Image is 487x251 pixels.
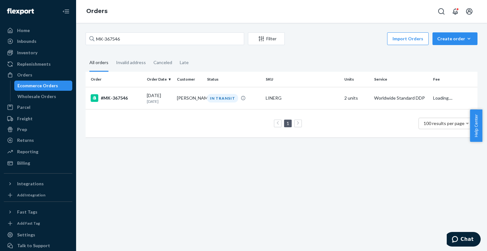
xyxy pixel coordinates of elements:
[4,36,72,46] a: Inbounds
[17,160,30,166] div: Billing
[17,38,36,44] div: Inbounds
[17,221,40,226] div: Add Fast Tag
[91,94,142,102] div: #MK-367546
[342,87,372,109] td: 2 units
[14,81,73,91] a: Ecommerce Orders
[4,135,72,145] a: Returns
[17,149,38,155] div: Reporting
[374,95,428,101] p: Worldwide Standard DDP
[17,116,33,122] div: Freight
[17,137,34,143] div: Returns
[14,91,73,102] a: Wholesale Orders
[4,241,72,251] button: Talk to Support
[285,121,290,126] a: Page 1 is your current page
[147,92,172,104] div: [DATE]
[248,36,284,42] div: Filter
[180,54,189,71] div: Late
[86,72,144,87] th: Order
[4,25,72,36] a: Home
[447,232,481,248] iframe: Opens a widget where you can chat to one of our agents
[248,32,285,45] button: Filter
[4,220,72,227] a: Add Fast Tag
[144,72,174,87] th: Order Date
[4,114,72,124] a: Freight
[86,32,244,45] input: Search orders
[4,59,72,69] a: Replenishments
[207,94,238,102] div: IN TRANSIT
[17,72,32,78] div: Orders
[17,181,44,187] div: Integrations
[81,2,113,21] ol: breadcrumbs
[387,32,429,45] button: Import Orders
[205,72,263,87] th: Status
[17,61,51,67] div: Replenishments
[263,72,341,87] th: SKU
[4,191,72,199] a: Add Integration
[17,27,30,34] div: Home
[177,76,202,82] div: Customer
[432,32,477,45] button: Create order
[153,54,172,71] div: Canceled
[4,230,72,240] a: Settings
[17,93,56,100] div: Wholesale Orders
[4,48,72,58] a: Inventory
[89,54,108,72] div: All orders
[17,209,37,215] div: Fast Tags
[17,192,45,198] div: Add Integration
[435,5,448,18] button: Open Search Box
[86,8,107,15] a: Orders
[17,126,27,133] div: Prep
[147,99,172,104] p: [DATE]
[431,87,477,109] td: Loading....
[17,232,35,238] div: Settings
[4,158,72,168] a: Billing
[449,5,462,18] button: Open notifications
[17,83,58,89] div: Ecommerce Orders
[17,104,30,110] div: Parcel
[424,121,464,126] span: 100 results per page
[266,95,339,101] div: LINERG
[470,109,482,142] button: Help Center
[463,5,476,18] button: Open account menu
[372,72,430,87] th: Service
[4,102,72,112] a: Parcel
[4,124,72,135] a: Prep
[4,179,72,189] button: Integrations
[116,54,146,71] div: Invalid address
[174,87,205,109] td: [PERSON_NAME]
[342,72,372,87] th: Units
[431,72,477,87] th: Fee
[4,207,72,217] button: Fast Tags
[437,36,473,42] div: Create order
[60,5,72,18] button: Close Navigation
[4,70,72,80] a: Orders
[17,50,37,56] div: Inventory
[7,8,34,15] img: Flexport logo
[4,147,72,157] a: Reporting
[17,242,50,249] div: Talk to Support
